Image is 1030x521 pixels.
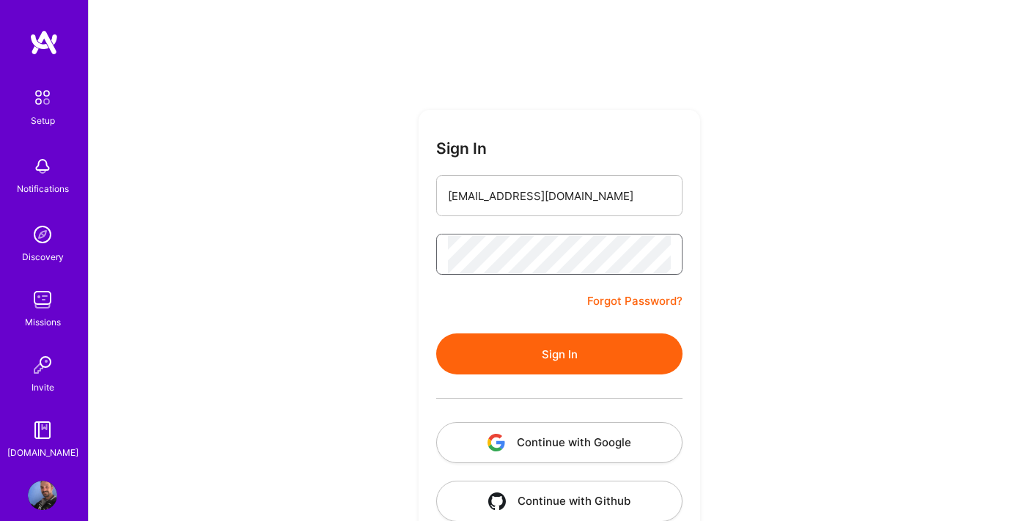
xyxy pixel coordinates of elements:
button: Sign In [436,333,683,374]
img: teamwork [28,285,57,314]
a: User Avatar [24,481,61,510]
img: setup [27,82,58,113]
img: discovery [28,220,57,249]
img: logo [29,29,59,56]
img: icon [488,492,506,510]
input: Email... [448,177,671,215]
div: Missions [25,314,61,330]
button: Continue with Google [436,422,683,463]
img: icon [488,434,505,451]
img: bell [28,152,57,181]
div: Discovery [22,249,64,265]
img: User Avatar [28,481,57,510]
div: Invite [32,380,54,395]
img: guide book [28,415,57,445]
div: Notifications [17,181,69,196]
h3: Sign In [436,139,487,158]
div: Setup [31,113,55,128]
img: Invite [28,350,57,380]
a: Forgot Password? [587,292,683,310]
div: [DOMAIN_NAME] [7,445,78,460]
